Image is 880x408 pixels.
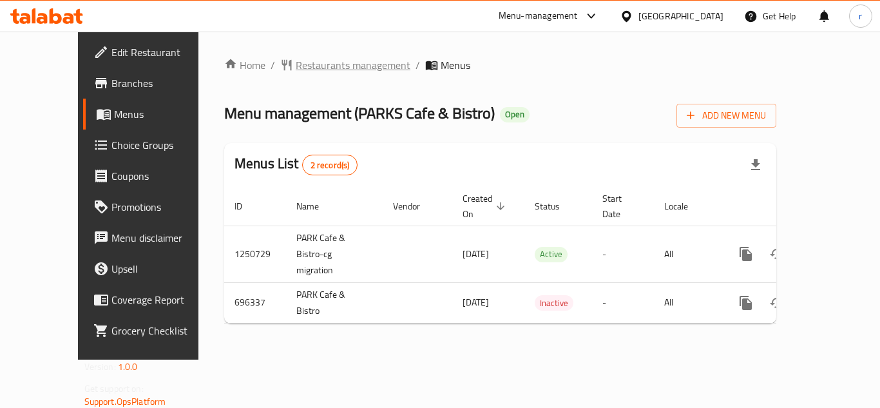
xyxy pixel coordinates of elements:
span: Add New Menu [687,108,766,124]
a: Branches [83,68,225,99]
span: 2 record(s) [303,159,358,171]
span: [DATE] [463,246,489,262]
span: Vendor [393,199,437,214]
span: Menu management ( PARKS Cafe & Bistro ) [224,99,495,128]
nav: breadcrumb [224,57,776,73]
td: PARK Cafe & Bistro-cg migration [286,226,383,282]
div: Total records count [302,155,358,175]
span: Branches [111,75,215,91]
button: more [731,287,761,318]
span: Grocery Checklist [111,323,215,338]
button: Change Status [761,287,792,318]
button: Change Status [761,238,792,269]
span: Choice Groups [111,137,215,153]
span: Inactive [535,296,573,311]
span: Coverage Report [111,292,215,307]
span: Open [500,109,530,120]
td: PARK Cafe & Bistro [286,282,383,323]
a: Choice Groups [83,130,225,160]
td: - [592,282,654,323]
span: Menus [114,106,215,122]
td: All [654,282,720,323]
span: r [859,9,862,23]
a: Edit Restaurant [83,37,225,68]
td: - [592,226,654,282]
td: 696337 [224,282,286,323]
span: Restaurants management [296,57,410,73]
a: Coverage Report [83,284,225,315]
h2: Menus List [234,154,358,175]
a: Promotions [83,191,225,222]
a: Menu disclaimer [83,222,225,253]
span: Status [535,199,577,214]
a: Coupons [83,160,225,191]
a: Home [224,57,265,73]
a: Menus [83,99,225,130]
td: All [654,226,720,282]
span: Menu disclaimer [111,230,215,246]
span: Active [535,247,568,262]
div: Menu-management [499,8,578,24]
button: Add New Menu [676,104,776,128]
span: Start Date [602,191,638,222]
span: Version: [84,358,116,375]
span: Created On [463,191,509,222]
li: / [271,57,275,73]
span: 1.0.0 [118,358,138,375]
div: Inactive [535,295,573,311]
a: Upsell [83,253,225,284]
span: [DATE] [463,294,489,311]
span: Promotions [111,199,215,215]
li: / [416,57,420,73]
span: ID [234,199,259,214]
div: Export file [740,150,771,180]
span: Name [296,199,336,214]
span: Locale [664,199,705,214]
button: more [731,238,761,269]
a: Restaurants management [280,57,410,73]
span: Edit Restaurant [111,44,215,60]
a: Grocery Checklist [83,315,225,346]
span: Coupons [111,168,215,184]
span: Get support on: [84,380,144,397]
div: [GEOGRAPHIC_DATA] [638,9,723,23]
span: Upsell [111,261,215,277]
td: 1250729 [224,226,286,282]
span: Menus [441,57,470,73]
th: Actions [720,187,865,226]
table: enhanced table [224,187,865,324]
